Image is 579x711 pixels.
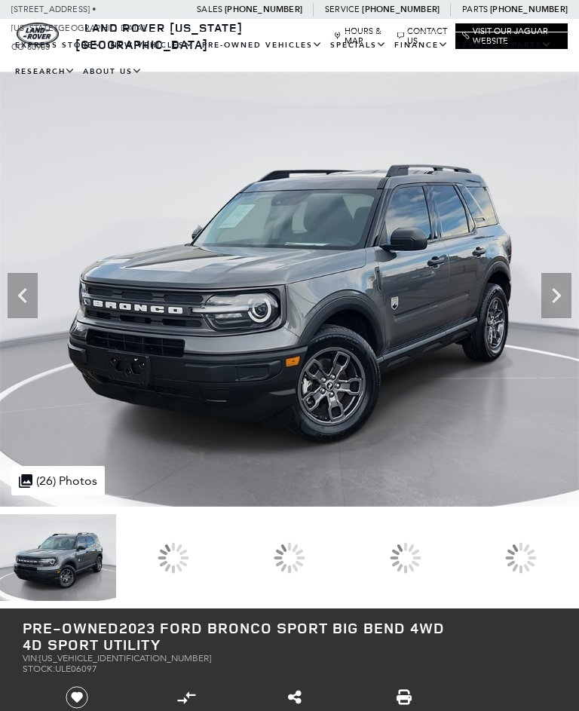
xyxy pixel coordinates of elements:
a: land-rover [17,23,59,45]
a: About Us [79,59,146,85]
button: Save vehicle [60,685,93,709]
a: EXPRESS STORE [11,32,107,59]
div: (26) Photos [11,466,105,495]
span: [US_VEHICLE_IDENTIFICATION_NUMBER] [39,653,211,663]
span: Stock: [23,663,55,674]
span: ULE06097 [55,663,97,674]
a: Print this Pre-Owned 2023 Ford Bronco Sport Big Bend 4WD 4D Sport Utility [397,688,412,706]
a: Specials [326,32,391,59]
a: [STREET_ADDRESS] • [US_STATE][GEOGRAPHIC_DATA], CO 80905 [11,5,148,52]
a: Share this Pre-Owned 2023 Ford Bronco Sport Big Bend 4WD 4D Sport Utility [288,688,302,706]
button: Compare vehicle [175,686,198,709]
a: Hours & Map [334,26,389,46]
nav: Main Navigation [11,32,568,85]
a: Visit Our Jaguar Website [462,26,561,46]
a: New Vehicles [107,32,198,59]
h1: 2023 Ford Bronco Sport Big Bend 4WD 4D Sport Utility [23,620,452,653]
a: Pre-Owned Vehicles [198,32,326,59]
a: Land Rover [US_STATE][GEOGRAPHIC_DATA] [75,20,243,53]
a: Finance [391,32,452,59]
span: VIN: [23,653,39,663]
a: [PHONE_NUMBER] [225,4,302,15]
img: Land Rover [17,23,59,45]
a: [PHONE_NUMBER] [362,4,440,15]
a: Service & Parts [452,32,556,59]
strong: Pre-Owned [23,618,119,638]
a: Research [11,59,79,85]
a: [PHONE_NUMBER] [490,4,568,15]
a: Contact Us [397,26,449,46]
